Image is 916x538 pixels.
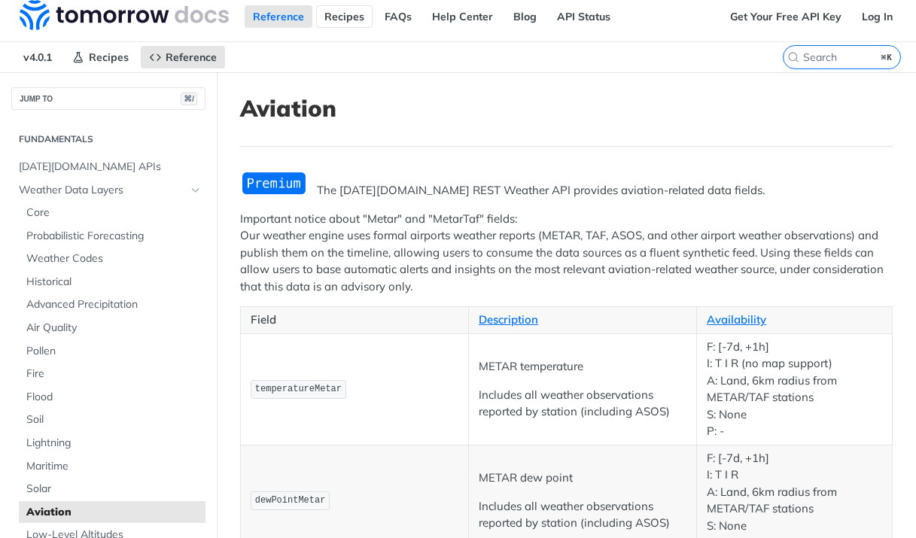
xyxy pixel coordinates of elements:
a: Reference [245,5,312,28]
a: Core [19,202,205,224]
span: Historical [26,275,202,290]
p: Important notice about "Metar" and "MetarTaf" fields: Our weather engine uses formal airports wea... [240,211,893,296]
span: Solar [26,482,202,497]
span: Weather Codes [26,251,202,266]
h1: Aviation [240,95,893,122]
a: API Status [549,5,619,28]
p: F: [-7d, +1h] I: T I R (no map support) A: Land, 6km radius from METAR/TAF stations S: None P: - [707,339,882,440]
a: Weather Codes [19,248,205,270]
a: Aviation [19,501,205,524]
a: Solar [19,478,205,500]
span: Core [26,205,202,220]
span: Advanced Precipitation [26,297,202,312]
span: Fire [26,366,202,381]
span: Maritime [26,459,202,474]
span: ⌘/ [181,93,197,105]
a: Air Quality [19,317,205,339]
a: FAQs [376,5,420,28]
span: Air Quality [26,321,202,336]
span: Recipes [89,50,129,64]
a: [DATE][DOMAIN_NAME] APIs [11,156,205,178]
svg: Search [787,51,799,63]
a: Lightning [19,432,205,454]
a: Pollen [19,340,205,363]
a: Log In [854,5,901,28]
p: METAR dew point [479,470,686,487]
span: Pollen [26,344,202,359]
a: Flood [19,386,205,409]
a: Description [479,312,538,327]
span: Probabilistic Forecasting [26,229,202,244]
p: The [DATE][DOMAIN_NAME] REST Weather API provides aviation-related data fields. [240,182,893,199]
a: Get Your Free API Key [722,5,850,28]
span: v4.0.1 [15,46,60,68]
a: Blog [505,5,545,28]
a: Reference [141,46,225,68]
p: Field [251,312,458,329]
p: Includes all weather observations reported by station (including ASOS) [479,498,686,532]
span: [DATE][DOMAIN_NAME] APIs [19,160,202,175]
button: JUMP TO⌘/ [11,87,205,110]
h2: Fundamentals [11,132,205,146]
a: Maritime [19,455,205,478]
span: dewPointMetar [255,495,326,506]
a: Recipes [316,5,373,28]
a: Probabilistic Forecasting [19,225,205,248]
span: Flood [26,390,202,405]
a: Recipes [64,46,137,68]
span: temperatureMetar [255,384,342,394]
a: Fire [19,363,205,385]
a: Weather Data LayersHide subpages for Weather Data Layers [11,179,205,202]
p: Includes all weather observations reported by station (including ASOS) [479,387,686,421]
a: Advanced Precipitation [19,293,205,316]
span: Lightning [26,436,202,451]
span: Weather Data Layers [19,183,186,198]
span: Soil [26,412,202,427]
a: Soil [19,409,205,431]
a: Historical [19,271,205,293]
span: Aviation [26,505,202,520]
a: Availability [707,312,766,327]
span: Reference [166,50,217,64]
kbd: ⌘K [878,50,896,65]
button: Hide subpages for Weather Data Layers [190,184,202,196]
a: Help Center [424,5,501,28]
p: METAR temperature [479,358,686,375]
